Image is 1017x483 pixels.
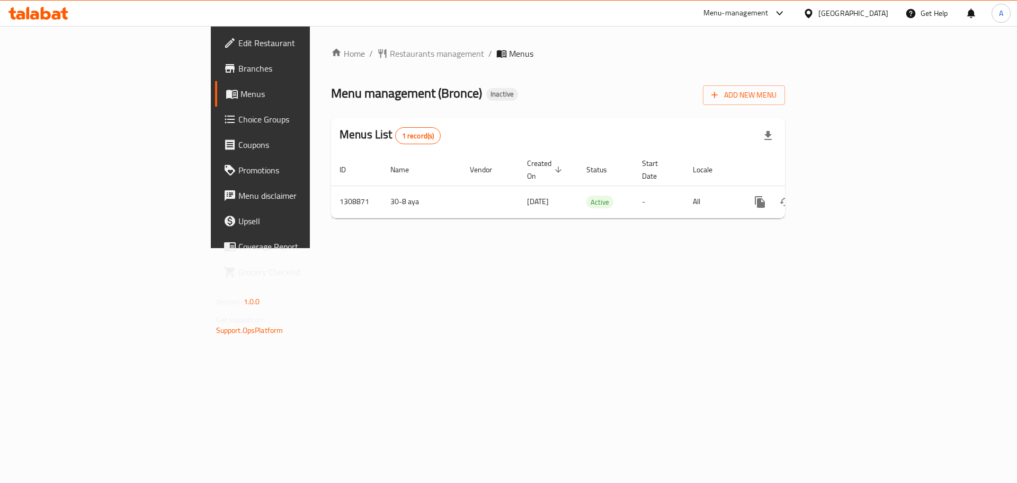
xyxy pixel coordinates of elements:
[238,189,372,202] span: Menu disclaimer
[215,132,381,157] a: Coupons
[215,259,381,285] a: Grocery Checklist
[703,85,785,105] button: Add New Menu
[488,47,492,60] li: /
[527,195,549,208] span: [DATE]
[238,113,372,126] span: Choice Groups
[773,189,798,215] button: Change Status
[527,157,565,182] span: Created On
[586,196,613,208] span: Active
[240,87,372,100] span: Menus
[377,47,484,60] a: Restaurants management
[586,163,621,176] span: Status
[395,127,441,144] div: Total records count
[739,154,858,186] th: Actions
[238,138,372,151] span: Coupons
[215,183,381,208] a: Menu disclaimer
[238,240,372,253] span: Coverage Report
[331,47,785,60] nav: breadcrumb
[238,37,372,49] span: Edit Restaurant
[703,7,769,20] div: Menu-management
[818,7,888,19] div: [GEOGRAPHIC_DATA]
[509,47,533,60] span: Menus
[486,88,518,101] div: Inactive
[382,186,461,218] td: 30-8 aya
[238,266,372,278] span: Grocery Checklist
[215,157,381,183] a: Promotions
[238,215,372,227] span: Upsell
[340,127,441,144] h2: Menus List
[215,56,381,81] a: Branches
[470,163,506,176] span: Vendor
[215,81,381,107] a: Menus
[390,163,423,176] span: Name
[215,208,381,234] a: Upsell
[396,131,441,141] span: 1 record(s)
[216,323,283,337] a: Support.OpsPlatform
[634,186,684,218] td: -
[244,295,260,309] span: 1.0.0
[238,62,372,75] span: Branches
[331,81,482,105] span: Menu management ( Bronce )
[642,157,672,182] span: Start Date
[747,189,773,215] button: more
[215,107,381,132] a: Choice Groups
[331,154,858,218] table: enhanced table
[684,186,739,218] td: All
[216,313,265,327] span: Get support on:
[755,123,781,148] div: Export file
[999,7,1003,19] span: A
[693,163,726,176] span: Locale
[238,164,372,177] span: Promotions
[711,89,777,102] span: Add New Menu
[216,295,242,309] span: Version:
[390,47,484,60] span: Restaurants management
[215,30,381,56] a: Edit Restaurant
[215,234,381,259] a: Coverage Report
[340,163,360,176] span: ID
[486,90,518,99] span: Inactive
